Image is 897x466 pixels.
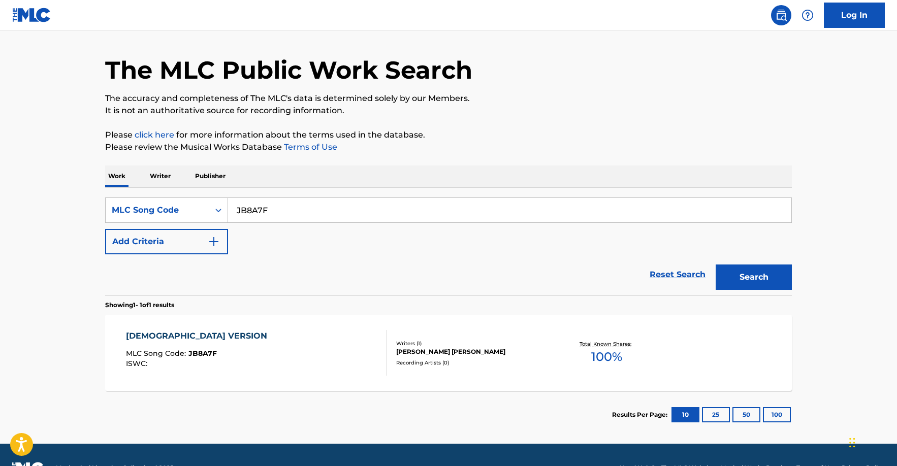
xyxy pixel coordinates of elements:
h1: The MLC Public Work Search [105,55,472,85]
div: Help [797,5,818,25]
iframe: Chat Widget [846,417,897,466]
button: Add Criteria [105,229,228,254]
img: 9d2ae6d4665cec9f34b9.svg [208,236,220,248]
div: [PERSON_NAME] [PERSON_NAME] [396,347,550,356]
p: Total Known Shares: [580,340,634,348]
span: 100 % [591,348,622,366]
a: click here [135,130,174,140]
button: 100 [763,407,791,422]
img: help [802,9,814,21]
button: 50 [732,407,760,422]
span: MLC Song Code : [126,349,188,358]
p: Please review the Musical Works Database [105,141,792,153]
a: Reset Search [645,263,711,286]
p: Work [105,165,129,187]
button: 25 [702,407,730,422]
p: Please for more information about the terms used in the database. [105,129,792,141]
a: Terms of Use [282,142,337,152]
p: Results Per Page: [612,410,670,419]
button: 10 [671,407,699,422]
a: Public Search [771,5,791,25]
a: Log In [824,3,885,28]
span: JB8A7F [188,349,217,358]
form: Search Form [105,197,792,295]
div: Drag [849,427,855,458]
img: search [775,9,787,21]
button: Search [716,264,792,290]
div: MLC Song Code [112,204,203,216]
p: Publisher [192,165,229,187]
p: Writer [147,165,174,187]
div: [DEMOGRAPHIC_DATA] VERSION [126,330,272,342]
a: [DEMOGRAPHIC_DATA] VERSIONMLC Song Code:JB8A7FISWC:Writers (1)[PERSON_NAME] [PERSON_NAME]Recordin... [105,315,792,391]
div: Writers ( 1 ) [396,340,550,347]
div: Recording Artists ( 0 ) [396,359,550,367]
p: Showing 1 - 1 of 1 results [105,301,174,310]
img: MLC Logo [12,8,51,22]
p: It is not an authoritative source for recording information. [105,105,792,117]
span: ISWC : [126,359,150,368]
p: The accuracy and completeness of The MLC's data is determined solely by our Members. [105,92,792,105]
